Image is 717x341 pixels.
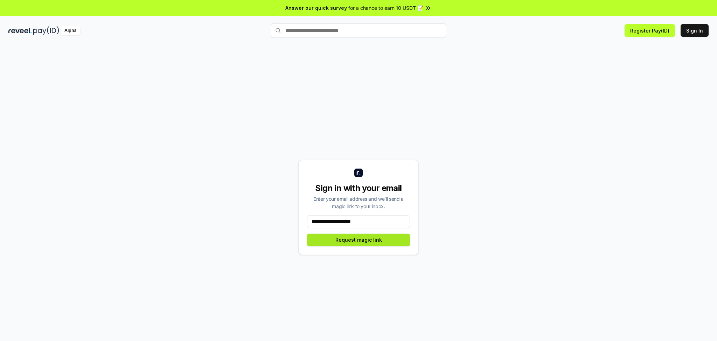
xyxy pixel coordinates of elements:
[285,4,347,12] span: Answer our quick survey
[33,26,59,35] img: pay_id
[307,183,410,194] div: Sign in with your email
[61,26,80,35] div: Alpha
[354,169,363,177] img: logo_small
[681,24,709,37] button: Sign In
[348,4,423,12] span: for a chance to earn 10 USDT 📝
[307,234,410,246] button: Request magic link
[8,26,32,35] img: reveel_dark
[625,24,675,37] button: Register Pay(ID)
[307,195,410,210] div: Enter your email address and we’ll send a magic link to your inbox.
